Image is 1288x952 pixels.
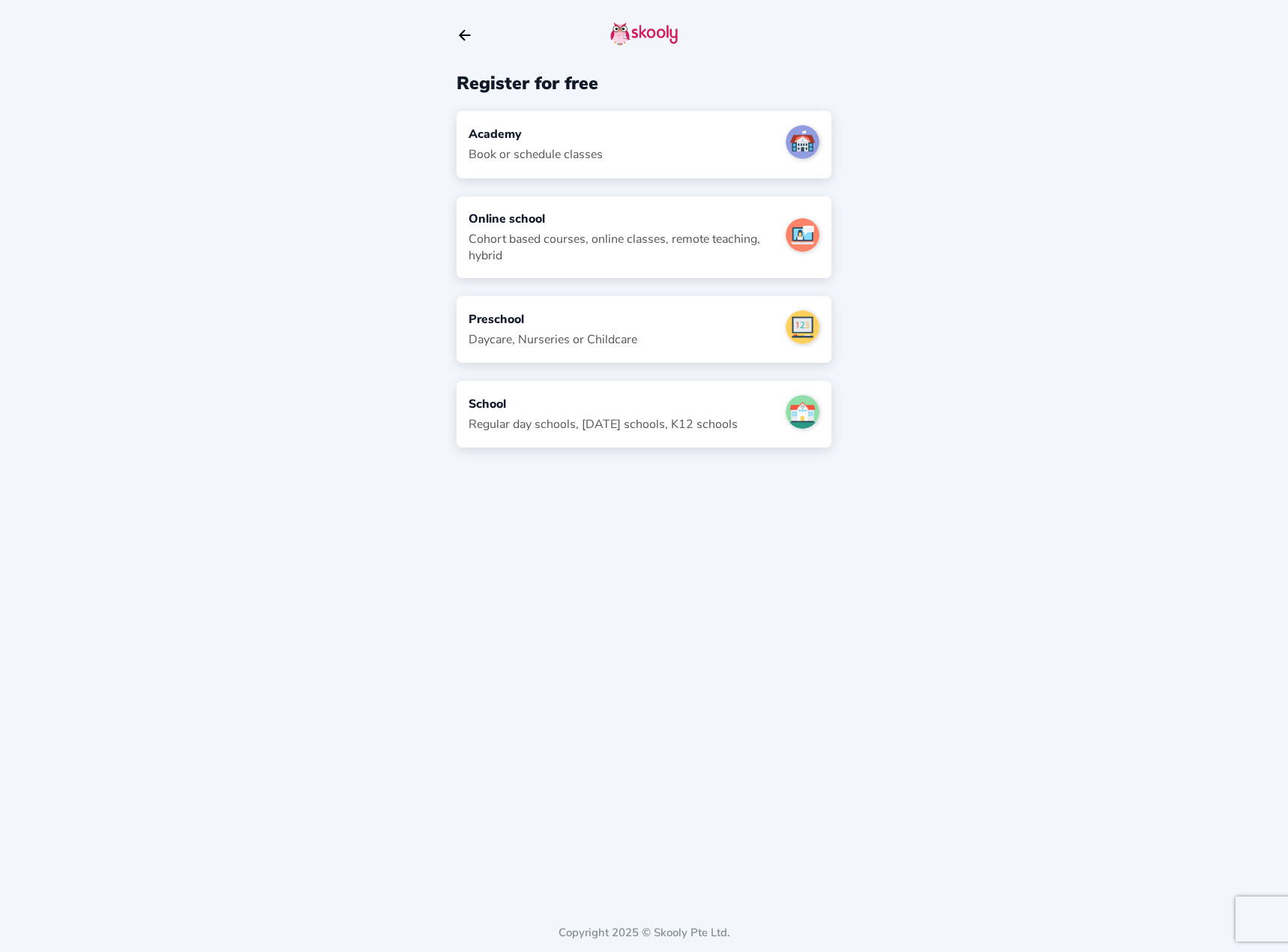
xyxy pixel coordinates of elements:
[469,416,738,433] div: Regular day schools, [DATE] schools, K12 schools
[469,146,603,163] div: Book or schedule classes
[469,396,738,412] div: School
[610,22,678,46] img: skooly-logo.png
[469,126,603,142] div: Academy
[457,27,473,43] button: arrow back outline
[469,331,637,348] div: Daycare, Nurseries or Childcare
[469,231,774,264] div: Cohort based courses, online classes, remote teaching, hybrid
[457,71,831,95] div: Register for free
[469,311,637,328] div: Preschool
[469,211,774,227] div: Online school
